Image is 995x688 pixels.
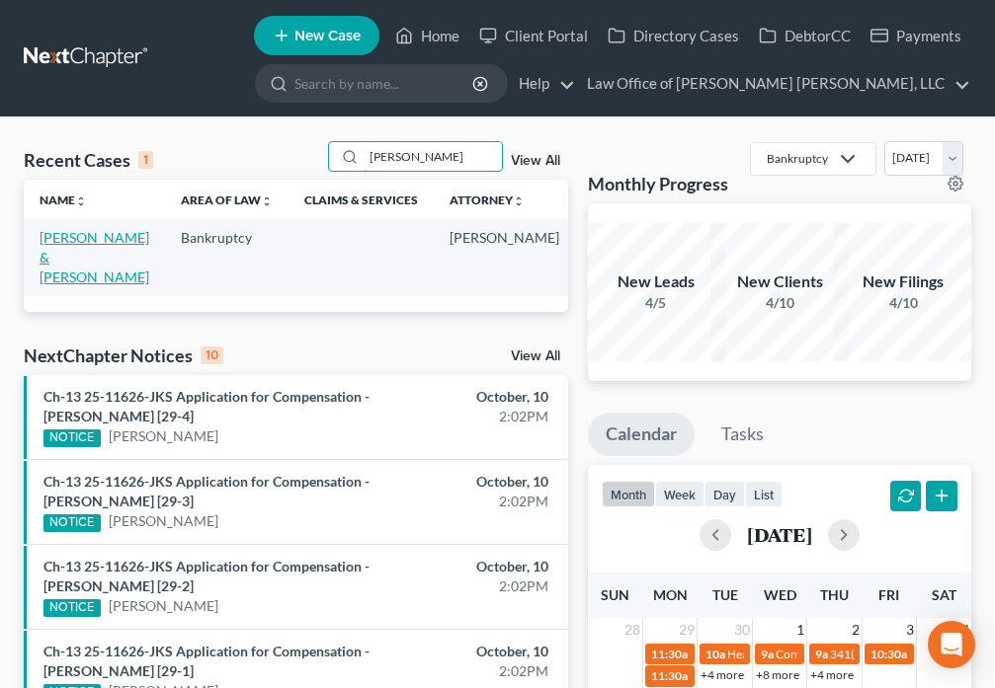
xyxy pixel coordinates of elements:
[704,413,782,456] a: Tasks
[40,229,149,285] a: [PERSON_NAME] & [PERSON_NAME]
[712,586,738,603] span: Tue
[959,618,971,642] span: 4
[294,65,475,102] input: Search by name...
[289,180,434,219] th: Claims & Services
[511,349,560,363] a: View All
[469,18,598,53] a: Client Portal
[393,472,548,492] div: October, 10
[109,511,218,531] a: [PERSON_NAME]
[834,270,972,293] div: New Filings
[587,293,725,313] div: 4/5
[810,667,854,682] a: +4 more
[677,618,697,642] span: 29
[764,586,796,603] span: Wed
[727,647,881,661] span: Hearing for [PERSON_NAME]
[109,596,218,616] a: [PERSON_NAME]
[393,661,548,681] div: 2:02PM
[655,481,705,507] button: week
[24,148,153,172] div: Recent Cases
[24,344,223,367] div: NextChapter Notices
[651,668,688,683] span: 11:30a
[861,18,971,53] a: Payments
[705,481,745,507] button: day
[588,172,728,195] h3: Monthly Progress
[393,576,548,596] div: 2:02PM
[710,270,849,293] div: New Clients
[651,647,688,661] span: 11:30a
[932,586,956,603] span: Sat
[294,29,361,43] span: New Case
[587,270,725,293] div: New Leads
[794,618,806,642] span: 1
[747,524,812,545] h2: [DATE]
[601,586,629,603] span: Sun
[834,293,972,313] div: 4/10
[705,647,725,661] span: 10a
[43,473,370,509] a: Ch-13 25-11626-JKS Application for Compensation - [PERSON_NAME] [29-3]
[40,192,87,207] a: Nameunfold_more
[767,150,828,167] div: Bankruptcy
[393,492,548,511] div: 2:02PM
[393,557,548,576] div: October, 10
[653,586,688,603] span: Mon
[588,413,695,456] a: Calendar
[820,586,849,603] span: Thu
[513,195,525,207] i: unfold_more
[511,154,560,168] a: View All
[181,192,273,207] a: Area of Lawunfold_more
[43,514,101,532] div: NOTICE
[450,192,525,207] a: Attorneyunfold_more
[43,429,101,447] div: NOTICE
[598,18,749,53] a: Directory Cases
[109,426,218,446] a: [PERSON_NAME]
[138,151,153,169] div: 1
[749,18,861,53] a: DebtorCC
[850,618,862,642] span: 2
[756,667,799,682] a: +8 more
[871,647,907,661] span: 10:30a
[165,219,289,295] td: Bankruptcy
[393,387,548,407] div: October, 10
[745,481,783,507] button: list
[43,558,370,594] a: Ch-13 25-11626-JKS Application for Compensation - [PERSON_NAME] [29-2]
[75,195,87,207] i: unfold_more
[904,618,916,642] span: 3
[261,195,273,207] i: unfold_more
[43,643,370,679] a: Ch-13 25-11626-JKS Application for Compensation - [PERSON_NAME] [29-1]
[201,346,223,364] div: 10
[815,647,828,661] span: 9a
[364,142,502,171] input: Search by name...
[878,586,899,603] span: Fri
[509,66,575,102] a: Help
[701,667,744,682] a: +4 more
[928,621,975,668] div: Open Intercom Messenger
[732,618,752,642] span: 30
[393,407,548,426] div: 2:02PM
[622,618,642,642] span: 28
[577,66,970,102] a: Law Office of [PERSON_NAME] [PERSON_NAME], LLC
[385,18,469,53] a: Home
[434,219,575,295] td: [PERSON_NAME]
[43,388,370,424] a: Ch-13 25-11626-JKS Application for Compensation - [PERSON_NAME] [29-4]
[393,642,548,661] div: October, 10
[602,481,655,507] button: month
[43,599,101,617] div: NOTICE
[761,647,774,661] span: 9a
[710,293,849,313] div: 4/10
